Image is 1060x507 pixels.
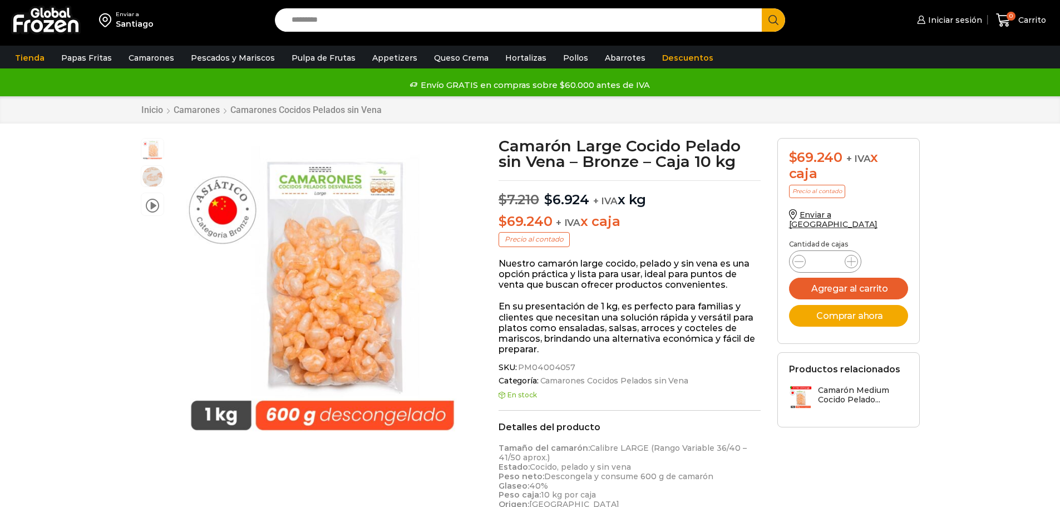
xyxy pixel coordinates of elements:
[141,166,164,188] span: camaron large
[141,105,164,115] a: Inicio
[516,363,575,372] span: PM04004057
[499,391,761,399] p: En stock
[499,258,761,291] p: Nuestro camarón large cocido, pelado y sin vena es una opción práctica y lista para usar, ideal p...
[499,138,761,169] h1: Camarón Large Cocido Pelado sin Vena – Bronze – Caja 10 kg
[539,376,688,386] a: Camarones Cocidos Pelados sin Vena
[9,47,50,68] a: Tienda
[789,149,797,165] span: $
[116,11,154,18] div: Enviar a
[428,47,494,68] a: Queso Crema
[499,422,761,432] h2: Detalles del producto
[556,217,580,228] span: + IVA
[499,214,761,230] p: x caja
[56,47,117,68] a: Papas Fritas
[789,149,842,165] bdi: 69.240
[789,185,845,198] p: Precio al contado
[1015,14,1046,26] span: Carrito
[789,240,908,248] p: Cantidad de cajas
[499,481,529,491] strong: Glaseo:
[141,139,164,161] span: large
[499,301,761,355] p: En su presentación de 1 kg, es perfecto para familias y clientes que necesitan una solución rápid...
[499,191,539,208] bdi: 7.210
[499,191,507,208] span: $
[1007,12,1015,21] span: 0
[286,47,361,68] a: Pulpa de Frutas
[558,47,594,68] a: Pollos
[789,305,908,327] button: Comprar ahora
[499,180,761,208] p: x kg
[173,105,220,115] a: Camarones
[789,278,908,299] button: Agregar al carrito
[789,210,878,229] a: Enviar a [GEOGRAPHIC_DATA]
[925,14,982,26] span: Iniciar sesión
[99,11,116,29] img: address-field-icon.svg
[818,386,908,405] h3: Camarón Medium Cocido Pelado...
[499,213,507,229] span: $
[499,471,544,481] strong: Peso neto:
[544,191,589,208] bdi: 6.924
[815,254,836,269] input: Product quantity
[123,47,180,68] a: Camarones
[499,462,530,472] strong: Estado:
[846,153,871,164] span: + IVA
[499,363,761,372] span: SKU:
[914,9,982,31] a: Iniciar sesión
[185,47,280,68] a: Pescados y Mariscos
[367,47,423,68] a: Appetizers
[500,47,552,68] a: Hortalizas
[499,232,570,247] p: Precio al contado
[499,376,761,386] span: Categoría:
[593,195,618,206] span: + IVA
[499,490,541,500] strong: Peso caja:
[993,7,1049,33] a: 0 Carrito
[116,18,154,29] div: Santiago
[789,364,900,375] h2: Productos relacionados
[544,191,553,208] span: $
[230,105,382,115] a: Camarones Cocidos Pelados sin Vena
[599,47,651,68] a: Abarrotes
[789,150,908,182] div: x caja
[499,213,552,229] bdi: 69.240
[789,386,908,410] a: Camarón Medium Cocido Pelado...
[657,47,719,68] a: Descuentos
[762,8,785,32] button: Search button
[141,105,382,115] nav: Breadcrumb
[499,443,590,453] strong: Tamaño del camarón:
